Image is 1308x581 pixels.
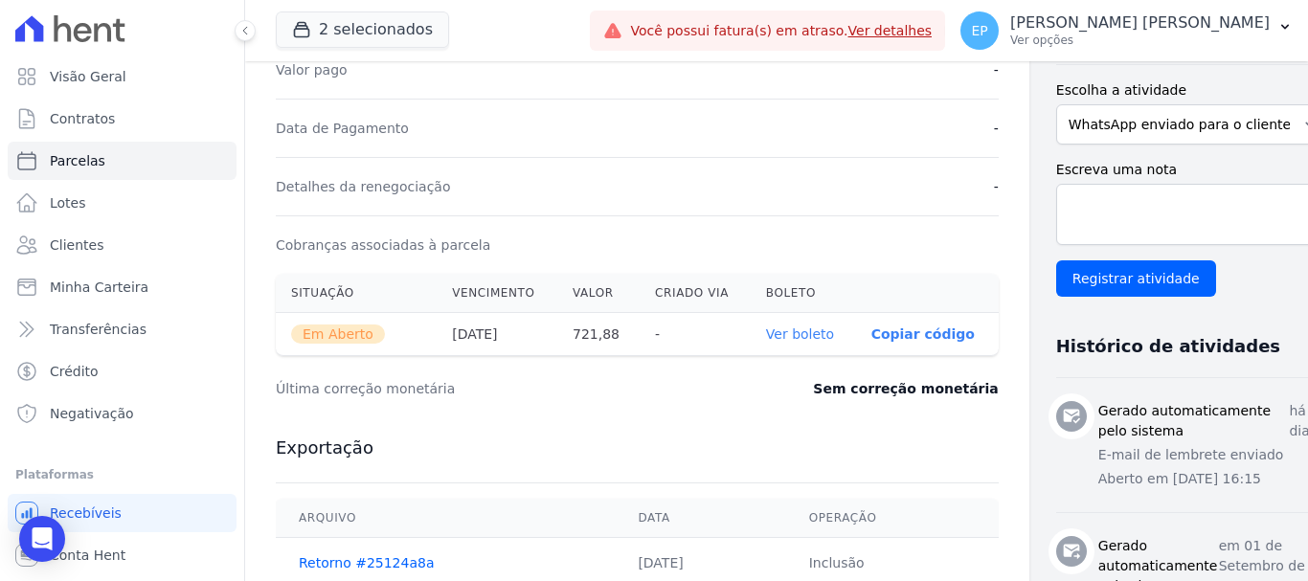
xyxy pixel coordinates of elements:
[50,404,134,423] span: Negativação
[50,503,122,523] span: Recebíveis
[276,436,999,459] h3: Exportação
[276,379,703,398] dt: Última correção monetária
[8,536,237,574] a: Conta Hent
[19,516,65,562] div: Open Intercom Messenger
[291,324,385,344] span: Em Aberto
[1098,401,1290,441] h3: Gerado automaticamente pelo sistema
[1010,33,1270,48] p: Ver opções
[557,313,640,356] th: 721,88
[15,463,229,486] div: Plataformas
[630,21,932,41] span: Você possui fatura(s) em atraso.
[276,177,451,196] dt: Detalhes da renegociação
[8,394,237,433] a: Negativação
[50,151,105,170] span: Parcelas
[437,274,557,313] th: Vencimento
[50,193,86,212] span: Lotes
[640,313,751,356] th: -
[615,499,785,538] th: Data
[50,278,148,297] span: Minha Carteira
[8,494,237,532] a: Recebíveis
[50,235,103,255] span: Clientes
[766,326,834,342] a: Ver boleto
[8,57,237,96] a: Visão Geral
[50,362,99,381] span: Crédito
[276,235,490,255] dt: Cobranças associadas à parcela
[276,60,348,79] dt: Valor pago
[994,177,999,196] dd: -
[50,320,147,339] span: Transferências
[848,23,933,38] a: Ver detalhes
[276,274,437,313] th: Situação
[437,313,557,356] th: [DATE]
[276,499,615,538] th: Arquivo
[8,226,237,264] a: Clientes
[50,546,125,565] span: Conta Hent
[50,67,126,86] span: Visão Geral
[299,555,435,570] a: Retorno #25124a8a
[8,310,237,348] a: Transferências
[8,268,237,306] a: Minha Carteira
[640,274,751,313] th: Criado via
[871,326,975,342] button: Copiar código
[1056,260,1216,297] input: Registrar atividade
[971,24,987,37] span: EP
[557,274,640,313] th: Valor
[786,499,999,538] th: Operação
[8,184,237,222] a: Lotes
[8,352,237,391] a: Crédito
[813,379,998,398] dd: Sem correção monetária
[751,274,856,313] th: Boleto
[994,60,999,79] dd: -
[8,100,237,138] a: Contratos
[50,109,115,128] span: Contratos
[8,142,237,180] a: Parcelas
[276,119,409,138] dt: Data de Pagamento
[1010,13,1270,33] p: [PERSON_NAME] [PERSON_NAME]
[945,4,1308,57] button: EP [PERSON_NAME] [PERSON_NAME] Ver opções
[276,11,449,48] button: 2 selecionados
[1056,335,1280,358] h3: Histórico de atividades
[994,119,999,138] dd: -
